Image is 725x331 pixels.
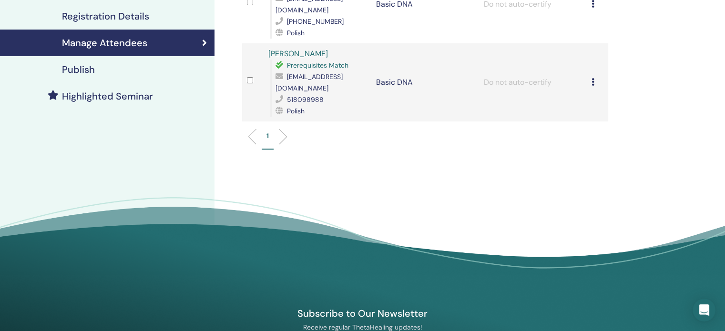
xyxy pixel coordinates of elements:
span: Polish [287,29,305,37]
h4: Registration Details [62,10,149,22]
span: [PHONE_NUMBER] [287,17,344,26]
span: [EMAIL_ADDRESS][DOMAIN_NAME] [276,72,343,92]
a: [PERSON_NAME] [268,49,328,59]
span: Polish [287,107,305,115]
h4: Subscribe to Our Newsletter [253,307,473,320]
div: Open Intercom Messenger [693,299,715,321]
h4: Publish [62,64,95,75]
h4: Highlighted Seminar [62,90,153,102]
h4: Manage Attendees [62,37,147,49]
span: 518098988 [287,95,324,104]
td: Basic DNA [371,43,479,121]
span: Prerequisites Match [287,61,348,70]
p: 1 [266,131,269,141]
